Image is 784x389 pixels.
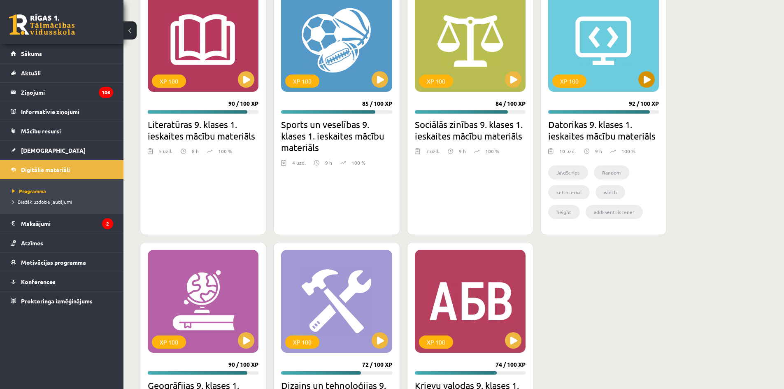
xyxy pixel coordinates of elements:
[102,218,113,229] i: 2
[12,187,115,195] a: Programma
[415,119,526,142] h2: Sociālās zinības 9. klases 1. ieskaites mācību materiāls
[21,166,70,173] span: Digitālie materiāli
[11,44,113,63] a: Sākums
[11,102,113,121] a: Informatīvie ziņojumi
[21,259,86,266] span: Motivācijas programma
[21,83,113,102] legend: Ziņojumi
[594,165,629,179] li: Random
[552,75,586,88] div: XP 100
[21,297,93,305] span: Proktoringa izmēģinājums
[351,159,365,166] p: 100 %
[548,205,580,219] li: height
[21,278,56,285] span: Konferences
[152,75,186,88] div: XP 100
[11,233,113,252] a: Atzīmes
[621,147,635,155] p: 100 %
[11,63,113,82] a: Aktuāli
[11,121,113,140] a: Mācību resursi
[192,147,199,155] p: 8 h
[548,185,590,199] li: setInterval
[426,147,440,160] div: 7 uzd.
[281,119,392,153] h2: Sports un veselības 9. klases 1. ieskaites mācību materiāls
[11,272,113,291] a: Konferences
[419,75,453,88] div: XP 100
[21,127,61,135] span: Mācību resursi
[21,102,113,121] legend: Informatīvie ziņojumi
[285,335,319,349] div: XP 100
[21,239,43,247] span: Atzīmes
[21,214,113,233] legend: Maksājumi
[285,75,319,88] div: XP 100
[292,159,306,171] div: 4 uzd.
[21,69,41,77] span: Aktuāli
[595,147,602,155] p: 9 h
[419,335,453,349] div: XP 100
[11,160,113,179] a: Digitālie materiāli
[21,147,86,154] span: [DEMOGRAPHIC_DATA]
[11,214,113,233] a: Maksājumi2
[596,185,625,199] li: width
[9,14,75,35] a: Rīgas 1. Tālmācības vidusskola
[148,119,258,142] h2: Literatūras 9. klases 1. ieskaites mācību materiāls
[99,87,113,98] i: 106
[12,198,115,205] a: Biežāk uzdotie jautājumi
[11,83,113,102] a: Ziņojumi106
[325,159,332,166] p: 9 h
[459,147,466,155] p: 9 h
[485,147,499,155] p: 100 %
[586,205,643,219] li: addEventListener
[548,165,588,179] li: JavaScript
[11,291,113,310] a: Proktoringa izmēģinājums
[12,188,46,194] span: Programma
[12,198,72,205] span: Biežāk uzdotie jautājumi
[11,141,113,160] a: [DEMOGRAPHIC_DATA]
[159,147,172,160] div: 5 uzd.
[548,119,659,142] h2: Datorikas 9. klases 1. ieskaites mācību materiāls
[11,253,113,272] a: Motivācijas programma
[152,335,186,349] div: XP 100
[559,147,576,160] div: 10 uzd.
[218,147,232,155] p: 100 %
[21,50,42,57] span: Sākums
